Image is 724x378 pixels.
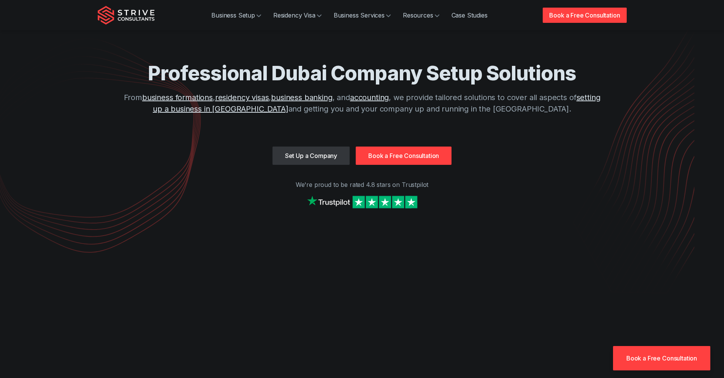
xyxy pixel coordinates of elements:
a: Set Up a Company [272,147,350,165]
a: Business Setup [205,8,267,23]
p: We're proud to be rated 4.8 stars on Trustpilot [98,180,627,189]
a: Case Studies [445,8,494,23]
a: residency visas [215,93,269,102]
p: From , , , and , we provide tailored solutions to cover all aspects of and getting you and your c... [119,92,605,115]
a: business formations [142,93,213,102]
a: Business Services [328,8,397,23]
a: Book a Free Consultation [543,8,626,23]
a: business banking [271,93,332,102]
a: Book a Free Consultation [613,346,710,370]
a: Resources [397,8,445,23]
a: Residency Visa [267,8,328,23]
img: Strive Consultants [98,6,155,25]
h1: Professional Dubai Company Setup Solutions [119,61,605,86]
a: Book a Free Consultation [356,147,452,165]
a: accounting [350,93,389,102]
img: Strive on Trustpilot [305,194,419,210]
